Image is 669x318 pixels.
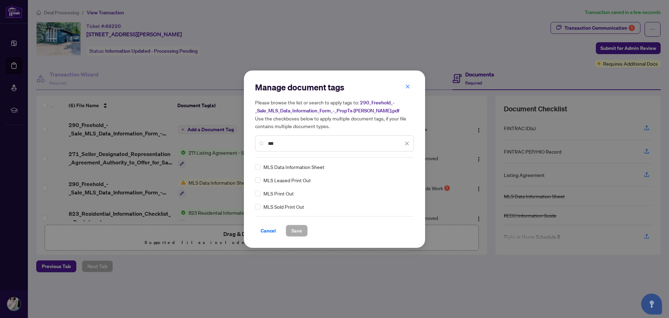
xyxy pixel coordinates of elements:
[405,84,410,89] span: close
[255,82,414,93] h2: Manage document tags
[405,141,409,146] span: close
[286,225,308,237] button: Save
[255,98,414,130] h5: Please browse the list or search to apply tags to: Use the checkboxes below to apply multiple doc...
[641,294,662,315] button: Open asap
[261,225,276,236] span: Cancel
[263,203,304,210] span: MLS Sold Print Out
[255,225,282,237] button: Cancel
[263,176,311,184] span: MLS Leased Print Out
[255,99,399,114] span: 290_Freehold_-_Sale_MLS_Data_Information_Form_-_PropTx-[PERSON_NAME].pdf
[263,190,294,197] span: MLS Print Out
[263,163,324,171] span: MLS Data Information Sheet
